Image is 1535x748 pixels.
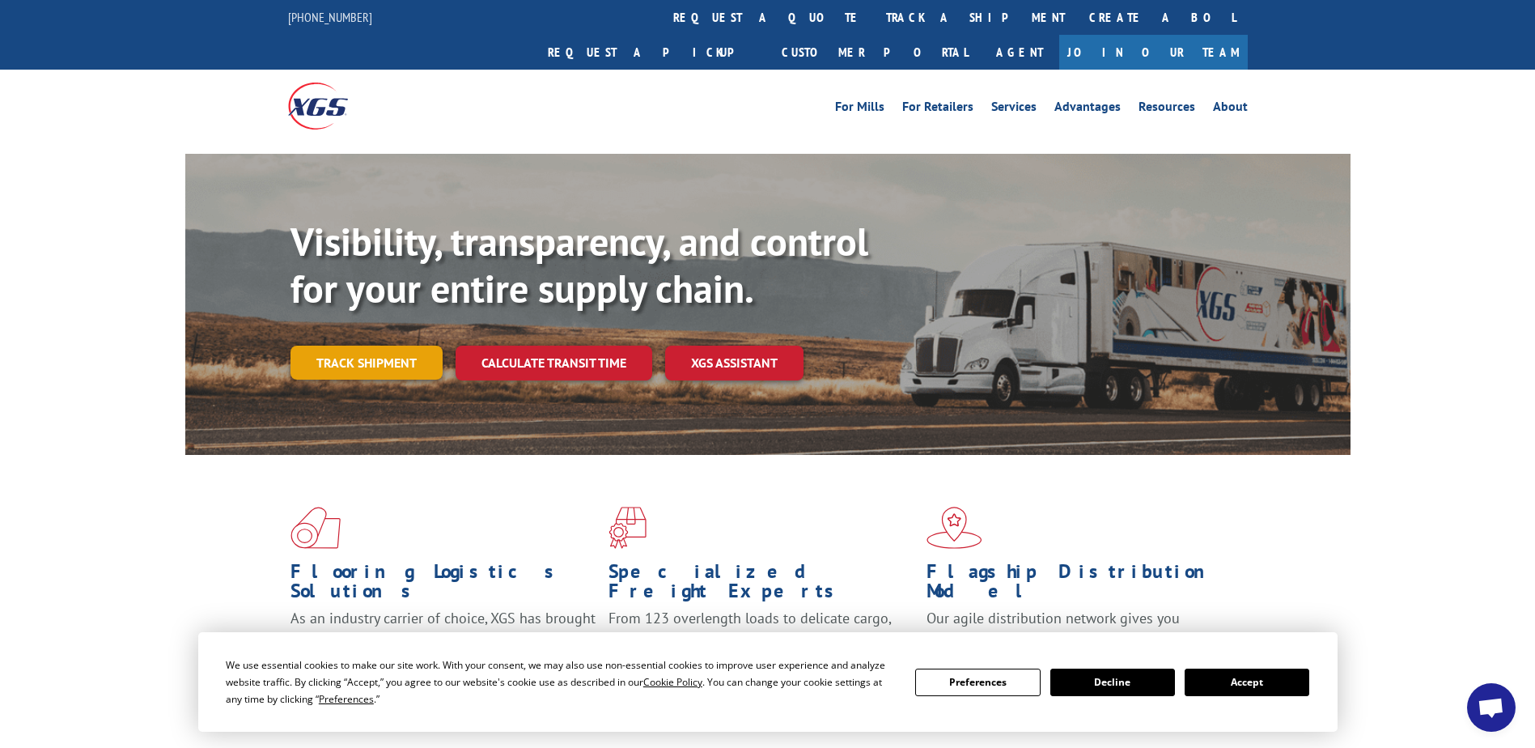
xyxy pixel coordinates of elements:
a: About [1213,100,1248,118]
button: Decline [1050,669,1175,696]
h1: Specialized Freight Experts [608,562,914,609]
a: Request a pickup [536,35,770,70]
p: From 123 overlength loads to delicate cargo, our experienced staff knows the best way to move you... [608,609,914,681]
a: Advantages [1054,100,1121,118]
a: Agent [980,35,1059,70]
span: Preferences [319,692,374,706]
button: Accept [1185,669,1309,696]
a: Resources [1139,100,1195,118]
a: Services [991,100,1037,118]
h1: Flagship Distribution Model [927,562,1232,609]
a: Calculate transit time [456,346,652,380]
img: xgs-icon-flagship-distribution-model-red [927,507,982,549]
a: For Mills [835,100,884,118]
a: Track shipment [290,346,443,380]
div: Cookie Consent Prompt [198,632,1338,732]
div: We use essential cookies to make our site work. With your consent, we may also use non-essential ... [226,657,896,708]
span: Our agile distribution network gives you nationwide inventory management on demand. [927,609,1224,647]
a: Join Our Team [1059,35,1248,70]
a: XGS ASSISTANT [665,346,804,380]
button: Preferences [915,669,1040,696]
a: Customer Portal [770,35,980,70]
h1: Flooring Logistics Solutions [290,562,596,609]
img: xgs-icon-focused-on-flooring-red [608,507,647,549]
span: As an industry carrier of choice, XGS has brought innovation and dedication to flooring logistics... [290,609,596,666]
a: [PHONE_NUMBER] [288,9,372,25]
div: Open chat [1467,683,1516,732]
img: xgs-icon-total-supply-chain-intelligence-red [290,507,341,549]
span: Cookie Policy [643,675,702,689]
b: Visibility, transparency, and control for your entire supply chain. [290,216,868,313]
a: For Retailers [902,100,973,118]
